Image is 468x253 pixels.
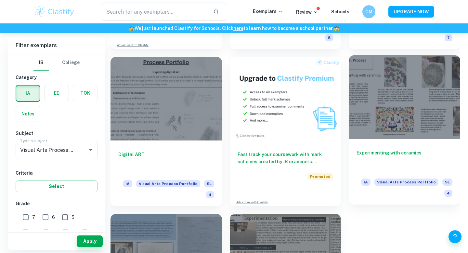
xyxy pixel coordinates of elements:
span: SL [204,180,214,187]
button: Notes [16,106,40,122]
span: IA [361,179,370,186]
button: CM [362,5,375,18]
span: Visual Arts Process Portfolio [374,179,438,186]
a: Digital ARTIAVisual Arts Process PortfolioSL4 [110,57,222,206]
span: 5 [325,34,333,41]
h6: Grade [16,200,97,207]
h6: Category [16,74,97,81]
span: 🏫 [334,26,339,31]
span: 4 [206,191,214,198]
a: Experimenting with ceramicsIAVisual Arts Process PortfolioSL4 [349,57,460,206]
h6: CM [365,8,373,15]
h6: Digital ART [118,151,214,172]
span: 7 [445,34,452,41]
button: IA [16,86,40,101]
label: Type a subject [20,138,47,143]
button: Apply [77,235,103,247]
span: 3 [52,229,55,236]
h6: Subject [16,130,97,137]
img: Clastify logo [34,5,75,18]
span: 2 [72,229,74,236]
span: 4 [32,229,35,236]
span: 4 [444,190,452,197]
span: Visual Arts Process Portfolio [136,180,200,187]
h6: Experimenting with ceramics [357,149,452,171]
div: Filter type choice [33,55,80,71]
button: Help and Feedback [448,230,461,243]
p: Exemplars [253,8,283,15]
p: Review [296,8,318,16]
span: 5 [71,214,74,221]
button: TOK [73,85,97,101]
span: Promoted [307,173,333,180]
h6: Filter exemplars [8,36,105,55]
button: Select [16,180,97,192]
span: 6 [52,214,55,221]
h6: We just launched Clastify for Schools. Click to learn how to become a school partner. [1,25,467,32]
span: IA [123,180,132,187]
span: 🏫 [129,26,135,31]
button: IB [33,55,49,71]
span: SL [442,179,452,186]
input: Search for any exemplars... [102,3,208,21]
button: Open [86,145,95,154]
button: EE [45,85,69,101]
h6: Fast track your coursework with mark schemes created by IB examiners. Upgrade now [238,151,333,165]
span: 7 [32,214,35,221]
a: here [233,26,243,31]
img: Thumbnail [230,57,341,140]
h6: Criteria [16,169,97,177]
button: College [62,55,80,71]
span: 1 [91,229,93,236]
a: Advertise with Clastify [236,200,268,205]
a: Schools [331,9,349,14]
button: UPGRADE NOW [388,6,434,18]
a: Advertise with Clastify [117,43,149,47]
